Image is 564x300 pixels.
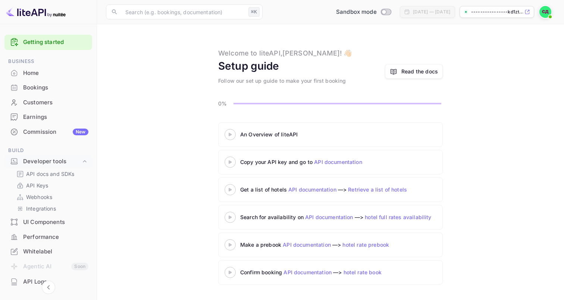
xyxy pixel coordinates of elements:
img: LiteAPI logo [6,6,66,18]
div: Performance [23,233,88,241]
div: Earnings [4,110,92,124]
div: Developer tools [4,155,92,168]
div: Developer tools [23,157,81,166]
div: Whitelabel [23,247,88,256]
div: CommissionNew [4,125,92,139]
p: ----------------kd1zt.... [471,9,523,15]
span: Build [4,146,92,155]
span: Business [4,57,92,66]
a: Webhooks [16,193,86,201]
div: Follow our set up guide to make your first booking [218,77,346,85]
a: Earnings [4,110,92,124]
div: Search for availability on —> [240,213,501,221]
div: API Logs [4,275,92,289]
div: Performance [4,230,92,244]
div: API docs and SDKs [13,168,89,179]
a: Read the docs [401,67,438,75]
a: API Logs [4,275,92,288]
a: Integrations [16,205,86,212]
a: Home [4,66,92,80]
div: An Overview of liteAPI [240,130,427,138]
div: Get a list of hotels —> [240,186,427,193]
a: hotel rate book [344,269,382,275]
div: Bookings [23,83,88,92]
div: Getting started [4,35,92,50]
div: New [73,129,88,135]
a: API documentation [314,159,362,165]
div: ⌘K [248,7,260,17]
div: Customers [4,95,92,110]
a: hotel full rates availability [365,214,431,220]
div: Setup guide [218,58,279,74]
div: Home [4,66,92,80]
div: Home [23,69,88,78]
div: Integrations [13,203,89,214]
div: UI Components [4,215,92,230]
a: Performance [4,230,92,244]
img: Сергей Дерлугов [539,6,551,18]
div: Make a prebook —> [240,241,427,249]
a: Customers [4,95,92,109]
div: Copy your API key and go to [240,158,427,166]
input: Search (e.g. bookings, documentation) [121,4,245,19]
div: Welcome to liteAPI, [PERSON_NAME] ! 👋🏻 [218,48,352,58]
div: Bookings [4,80,92,95]
a: API documentation [305,214,353,220]
div: Earnings [23,113,88,121]
div: Webhooks [13,192,89,202]
a: Bookings [4,80,92,94]
div: API Keys [13,180,89,191]
a: API documentation [283,269,332,275]
a: hotel rate prebook [342,241,389,248]
div: Switch to Production mode [333,8,394,16]
div: Confirm booking —> [240,268,427,276]
a: API Keys [16,181,86,189]
a: CommissionNew [4,125,92,139]
p: Webhooks [26,193,52,201]
a: UI Components [4,215,92,229]
a: Whitelabel [4,244,92,258]
a: Getting started [23,38,88,47]
div: UI Components [23,218,88,227]
div: [DATE] — [DATE] [413,9,450,15]
button: Collapse navigation [42,281,55,294]
p: Integrations [26,205,56,212]
a: Retrieve a list of hotels [348,186,407,193]
a: API documentation [283,241,331,248]
a: Read the docs [385,64,443,79]
p: API Keys [26,181,48,189]
p: API docs and SDKs [26,170,75,178]
div: Commission [23,128,88,136]
div: Customers [23,98,88,107]
span: Sandbox mode [336,8,377,16]
div: API Logs [23,278,88,286]
p: 0% [218,100,231,107]
a: API documentation [288,186,336,193]
a: API docs and SDKs [16,170,86,178]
